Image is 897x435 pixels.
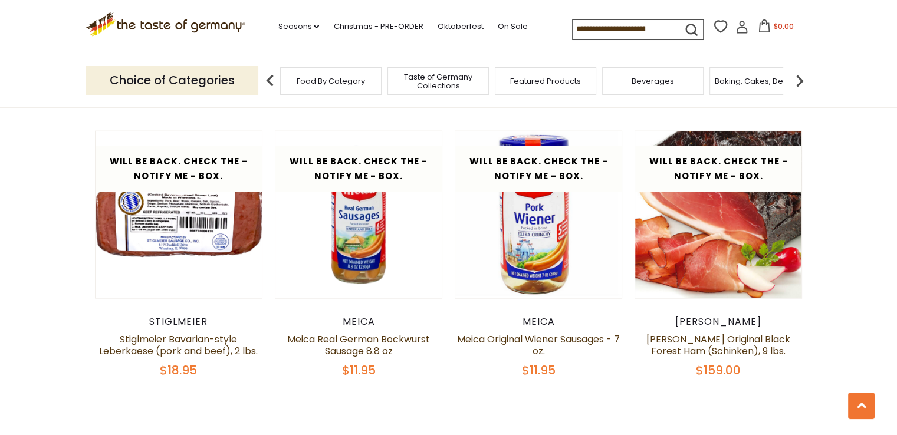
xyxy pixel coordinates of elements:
[86,66,258,95] p: Choice of Categories
[457,332,620,358] a: Meica Original Wiener Sausages - 7 oz.
[99,332,258,358] a: Stiglmeier Bavarian-style Leberkaese (pork and beef), 2 lbs.
[333,20,423,33] a: Christmas - PRE-ORDER
[275,316,443,328] div: Meica
[391,72,485,90] a: Taste of Germany Collections
[635,131,802,298] img: Adler Original Black Forest Ham (Schinken), 9 lbs.
[287,332,430,358] a: Meica Real German Bockwurst Sausage 8.8 oz
[773,21,793,31] span: $0.00
[455,131,622,296] img: Meica Original Wiener Sausages - 7 oz.
[497,20,527,33] a: On Sale
[788,69,811,93] img: next arrow
[455,316,623,328] div: Meica
[278,20,319,33] a: Seasons
[751,19,801,37] button: $0.00
[715,77,806,85] a: Baking, Cakes, Desserts
[275,131,442,298] img: Meica Real German Bockwurst Sausage 8.8 oz
[635,316,803,328] div: [PERSON_NAME]
[646,332,790,358] a: [PERSON_NAME] Original Black Forest Ham (Schinken), 9 lbs.
[341,362,375,378] span: $11.95
[297,77,365,85] a: Food By Category
[696,362,741,378] span: $159.00
[437,20,483,33] a: Oktoberfest
[160,362,197,378] span: $18.95
[96,131,262,298] img: Stiglmeier Bavarian-style Leberkaese (pork and beef), 2 lbs.
[632,77,674,85] a: Beverages
[510,77,581,85] a: Featured Products
[258,69,282,93] img: previous arrow
[95,316,263,328] div: Stiglmeier
[522,362,556,378] span: $11.95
